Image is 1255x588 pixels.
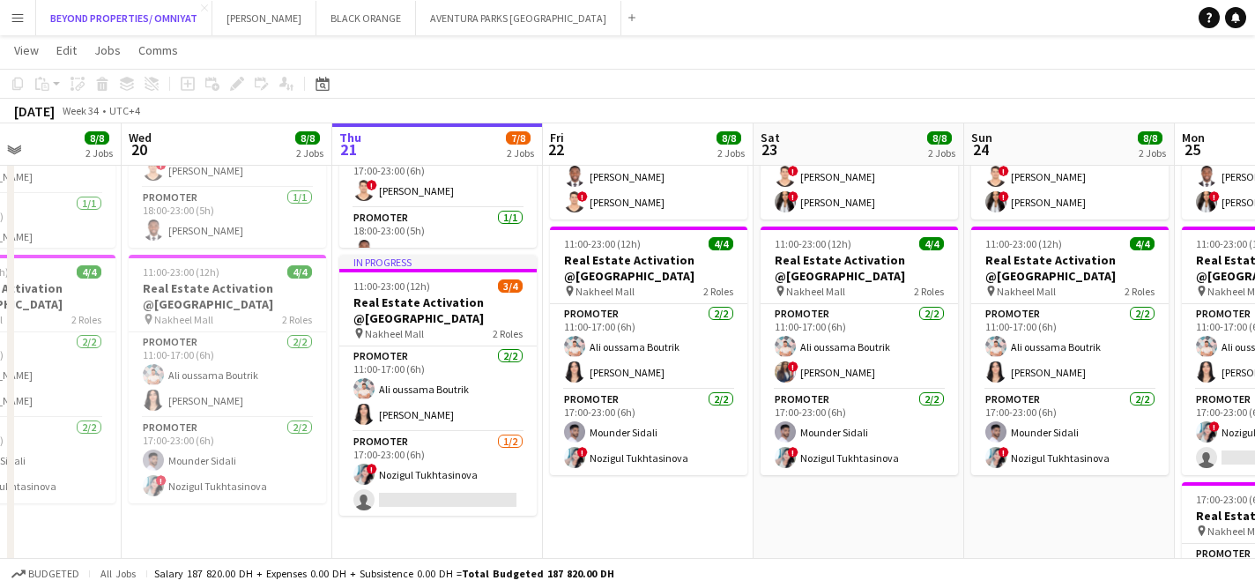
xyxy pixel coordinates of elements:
span: 21 [337,139,361,160]
span: 2 Roles [493,327,523,340]
span: 20 [126,139,152,160]
h3: Real Estate Activation @[GEOGRAPHIC_DATA] [761,252,958,284]
span: ! [788,361,798,372]
app-card-role: Promoter1/117:00-23:00 (6h)![PERSON_NAME] [339,148,537,208]
div: [DATE] [14,102,55,120]
span: 8/8 [1138,131,1162,145]
span: Wed [129,130,152,145]
app-card-role: Promoter2/217:00-23:00 (6h)![PERSON_NAME]![PERSON_NAME] [971,134,1169,220]
button: Budgeted [9,564,82,584]
span: Jobs [94,42,121,58]
span: 2 Roles [703,285,733,298]
button: [PERSON_NAME] [212,1,316,35]
span: 3/4 [498,279,523,293]
span: ! [999,191,1009,202]
span: ! [577,447,588,458]
app-card-role: Promoter2/211:00-17:00 (6h)Ali oussama Boutrik[PERSON_NAME] [339,346,537,432]
span: 4/4 [919,237,944,250]
app-job-card: 11:00-23:00 (12h)4/4Real Estate Activation @[GEOGRAPHIC_DATA] Nakheel Mall2 RolesPromoter2/211:00... [761,227,958,475]
app-card-role: Promoter1/118:00-23:00 (5h)[PERSON_NAME] [339,208,537,268]
span: Fri [550,130,564,145]
app-card-role: Promoter1/118:00-23:00 (5h)[PERSON_NAME] [129,188,326,248]
span: ! [999,447,1009,458]
app-card-role: Promoter2/217:00-23:00 (6h)Mounder Sidali!Nozigul Tukhtasinova [971,390,1169,475]
h3: Real Estate Activation @[GEOGRAPHIC_DATA] [339,294,537,326]
span: Nakheel Mall [154,313,213,326]
span: 8/8 [85,131,109,145]
span: 4/4 [77,265,101,279]
div: 2 Jobs [507,146,534,160]
a: Edit [49,39,84,62]
span: 8/8 [717,131,741,145]
span: 11:00-23:00 (12h) [775,237,851,250]
span: Nakheel Mall [576,285,635,298]
span: 2 Roles [1125,285,1155,298]
div: UTC+4 [109,104,140,117]
h3: Real Estate Activation @[GEOGRAPHIC_DATA] [971,252,1169,284]
div: 2 Jobs [296,146,323,160]
a: View [7,39,46,62]
h3: Real Estate Activation @[GEOGRAPHIC_DATA] [129,280,326,312]
span: 4/4 [1130,237,1155,250]
span: Total Budgeted 187 820.00 DH [462,567,614,580]
div: 11:00-23:00 (12h)4/4Real Estate Activation @[GEOGRAPHIC_DATA] Nakheel Mall2 RolesPromoter2/211:00... [129,255,326,503]
app-card-role: Promoter2/211:00-17:00 (6h)Ali oussama Boutrik![PERSON_NAME] [761,304,958,390]
h3: Real Estate Activation @[GEOGRAPHIC_DATA] [550,252,747,284]
span: ! [367,464,377,474]
span: ! [999,166,1009,176]
span: 2 Roles [282,313,312,326]
div: 11:00-23:00 (12h)4/4Real Estate Activation @[GEOGRAPHIC_DATA] Nakheel Mall2 RolesPromoter2/211:00... [971,227,1169,475]
span: 25 [1179,139,1205,160]
div: 2 Jobs [1139,146,1166,160]
div: 2 Jobs [928,146,955,160]
div: 11:00-23:00 (12h)4/4Real Estate Activation @[GEOGRAPHIC_DATA] Nakheel Mall2 RolesPromoter2/211:00... [550,227,747,475]
span: 23 [758,139,780,160]
button: AVENTURA PARKS [GEOGRAPHIC_DATA] [416,1,621,35]
button: BLACK ORANGE [316,1,416,35]
span: 8/8 [295,131,320,145]
span: Nakheel Mall [786,285,845,298]
span: Nakheel Mall [997,285,1056,298]
span: Edit [56,42,77,58]
span: ! [156,475,167,486]
app-card-role: Promoter2/217:00-23:00 (6h)Mounder Sidali!Nozigul Tukhtasinova [550,390,747,475]
span: Sat [761,130,780,145]
app-card-role: Promoter2/217:00-23:00 (6h)![PERSON_NAME]![PERSON_NAME] [761,134,958,220]
a: Comms [131,39,185,62]
app-card-role: Promoter1/217:00-23:00 (6h)!Nozigul Tukhtasinova [339,432,537,517]
span: ! [367,180,377,190]
span: ! [577,191,588,202]
span: 2 Roles [71,313,101,326]
span: Comms [138,42,178,58]
app-card-role: Promoter2/211:00-17:00 (6h)Ali oussama Boutrik[PERSON_NAME] [971,304,1169,390]
div: 2 Jobs [85,146,113,160]
div: 2 Jobs [717,146,745,160]
span: 4/4 [709,237,733,250]
div: Salary 187 820.00 DH + Expenses 0.00 DH + Subsistence 0.00 DH = [154,567,614,580]
app-card-role: Promoter2/211:00-17:00 (6h)Ali oussama Boutrik[PERSON_NAME] [550,304,747,390]
span: 8/8 [927,131,952,145]
span: Mon [1182,130,1205,145]
span: ! [788,447,798,458]
app-job-card: In progress11:00-23:00 (12h)3/4Real Estate Activation @[GEOGRAPHIC_DATA] Nakheel Mall2 RolesPromo... [339,255,537,516]
span: Nakheel Mall [365,327,424,340]
app-card-role: Promoter2/211:00-17:00 (6h)Ali oussama Boutrik[PERSON_NAME] [129,332,326,418]
span: Budgeted [28,568,79,580]
span: 4/4 [287,265,312,279]
app-card-role: Promoter2/217:00-23:00 (6h)Mounder Sidali!Nozigul Tukhtasinova [129,418,326,503]
button: BEYOND PROPERTIES/ OMNIYAT [36,1,212,35]
span: View [14,42,39,58]
span: Week 34 [58,104,102,117]
span: 24 [969,139,992,160]
span: ! [788,166,798,176]
span: 2 Roles [914,285,944,298]
span: Sun [971,130,992,145]
span: 11:00-23:00 (12h) [564,237,641,250]
app-card-role: Promoter2/217:00-23:00 (6h)Mounder Sidali!Nozigul Tukhtasinova [761,390,958,475]
span: 11:00-23:00 (12h) [985,237,1062,250]
span: All jobs [97,567,139,580]
span: Thu [339,130,361,145]
span: 7/8 [506,131,531,145]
